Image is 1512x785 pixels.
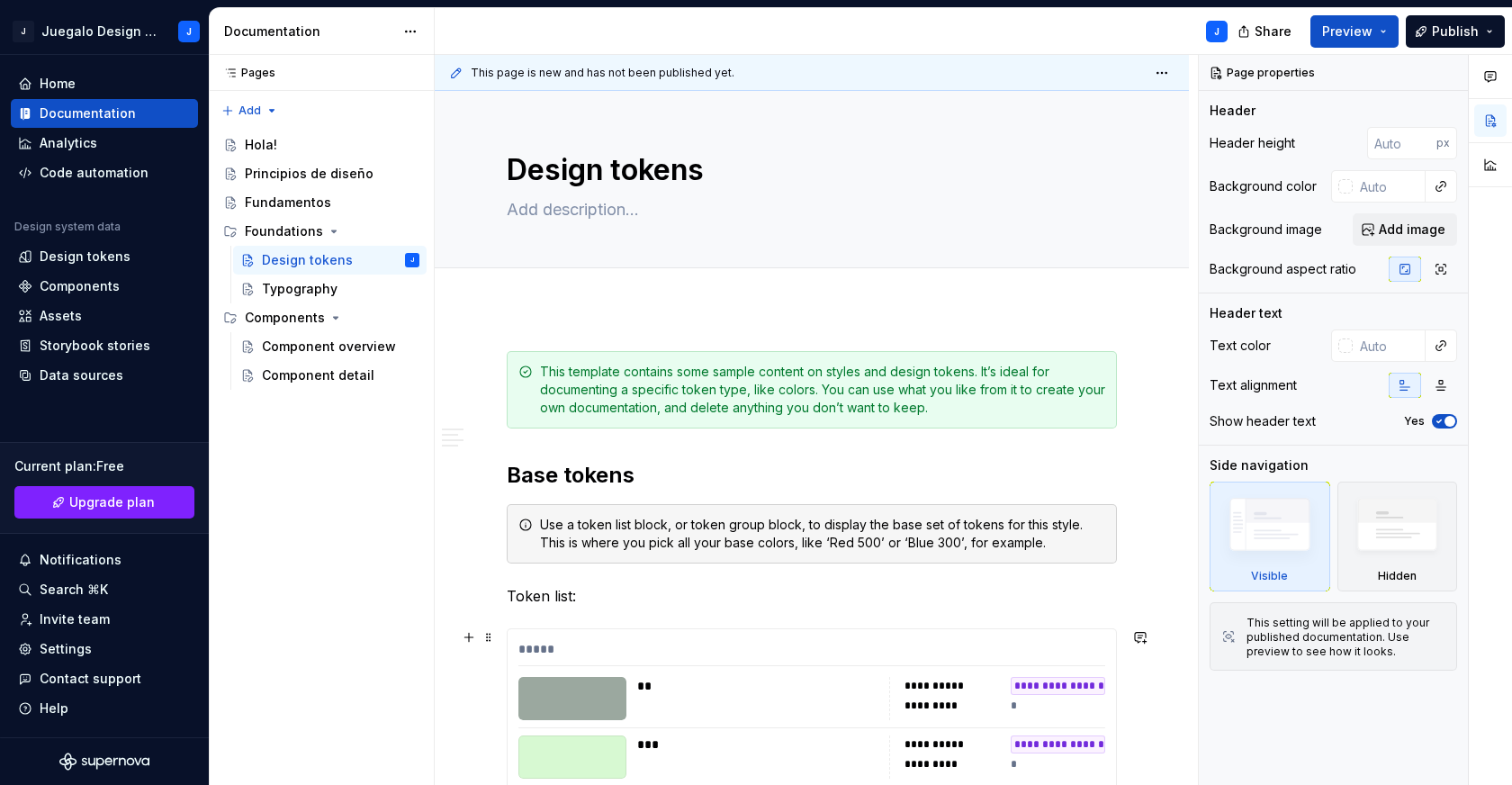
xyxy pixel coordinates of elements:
[216,66,275,80] div: Pages
[503,149,1113,192] textarea: Design tokens
[11,546,198,574] button: Notifications
[11,635,198,663] a: Settings
[11,69,198,98] a: Home
[1251,569,1288,583] div: Visible
[1210,221,1322,239] div: Background image
[507,461,1117,490] h2: Base tokens
[233,361,427,390] a: Component detail
[1210,304,1282,322] div: Header text
[11,575,198,604] button: Search ⌘K
[1322,23,1372,41] span: Preview
[40,670,141,688] div: Contact support
[40,699,68,717] div: Help
[216,131,427,390] div: Page tree
[40,581,108,599] div: Search ⌘K
[507,585,1117,607] p: Token list:
[540,363,1105,417] div: This template contains some sample content on styles and design tokens. It’s ideal for documentin...
[14,486,194,519] a: Upgrade plan
[11,664,198,693] button: Contact support
[11,331,198,360] a: Storybook stories
[1353,170,1426,203] input: Auto
[41,23,157,41] div: Juegalo Design System
[262,338,396,356] div: Component overview
[11,605,198,634] a: Invite team
[245,309,325,327] div: Components
[1353,329,1426,362] input: Auto
[216,98,283,123] button: Add
[40,337,150,355] div: Storybook stories
[1378,569,1417,583] div: Hidden
[262,280,337,298] div: Typography
[216,303,427,332] div: Components
[40,307,82,325] div: Assets
[262,366,374,384] div: Component detail
[4,12,205,50] button: JJuegalo Design SystemJ
[11,158,198,187] a: Code automation
[1379,221,1445,239] span: Add image
[40,366,123,384] div: Data sources
[1367,127,1436,159] input: Auto
[40,640,92,658] div: Settings
[233,275,427,303] a: Typography
[1210,337,1271,355] div: Text color
[186,24,192,39] div: J
[1406,15,1505,48] button: Publish
[11,302,198,330] a: Assets
[1228,15,1303,48] button: Share
[1210,412,1316,430] div: Show header text
[238,104,261,118] span: Add
[40,104,136,122] div: Documentation
[1255,23,1291,41] span: Share
[245,136,277,154] div: Hola!
[245,194,331,212] div: Fundamentos
[11,272,198,301] a: Components
[540,516,1105,552] div: Use a token list block, or token group block, to display the base set of tokens for this style. T...
[40,248,130,266] div: Design tokens
[216,159,427,188] a: Principios de diseño
[1432,23,1479,41] span: Publish
[11,694,198,723] button: Help
[14,457,194,475] div: Current plan : Free
[40,75,76,93] div: Home
[1210,376,1297,394] div: Text alignment
[11,99,198,128] a: Documentation
[245,165,373,183] div: Principios de diseño
[1210,482,1330,591] div: Visible
[1310,15,1399,48] button: Preview
[14,220,121,234] div: Design system data
[1246,616,1445,659] div: This setting will be applied to your published documentation. Use preview to see how it looks.
[471,66,734,80] span: This page is new and has not been published yet.
[1214,24,1219,39] div: J
[1353,213,1457,246] button: Add image
[1337,482,1458,591] div: Hidden
[40,134,97,152] div: Analytics
[216,188,427,217] a: Fundamentos
[11,242,198,271] a: Design tokens
[1404,414,1425,429] label: Yes
[1210,102,1255,120] div: Header
[11,129,198,158] a: Analytics
[40,610,110,628] div: Invite team
[216,217,427,246] div: Foundations
[233,332,427,361] a: Component overview
[1436,136,1450,150] p: px
[1210,177,1317,195] div: Background color
[233,246,427,275] a: Design tokensJ
[262,251,353,269] div: Design tokens
[1210,134,1295,152] div: Header height
[224,23,394,41] div: Documentation
[40,277,120,295] div: Components
[40,551,121,569] div: Notifications
[13,21,34,42] div: J
[410,251,414,269] div: J
[1210,456,1309,474] div: Side navigation
[245,222,323,240] div: Foundations
[11,361,198,390] a: Data sources
[216,131,427,159] a: Hola!
[1210,260,1356,278] div: Background aspect ratio
[59,753,149,771] svg: Supernova Logo
[40,164,148,182] div: Code automation
[69,493,155,511] span: Upgrade plan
